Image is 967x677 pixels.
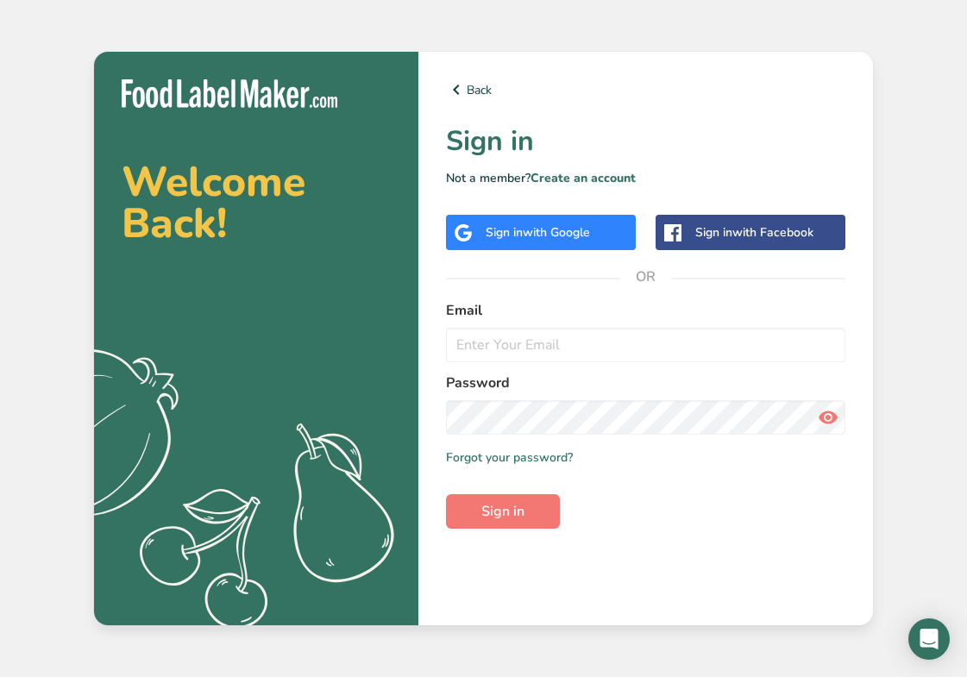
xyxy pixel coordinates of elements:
[523,224,590,241] span: with Google
[446,373,845,393] label: Password
[695,223,813,241] div: Sign in
[620,251,672,303] span: OR
[446,300,845,321] label: Email
[446,494,560,529] button: Sign in
[908,618,950,660] div: Open Intercom Messenger
[486,223,590,241] div: Sign in
[446,121,845,162] h1: Sign in
[732,224,813,241] span: with Facebook
[481,501,524,522] span: Sign in
[446,79,845,100] a: Back
[446,169,845,187] p: Not a member?
[446,448,573,467] a: Forgot your password?
[446,328,845,362] input: Enter Your Email
[531,170,636,186] a: Create an account
[122,79,337,108] img: Food Label Maker
[122,161,391,244] h2: Welcome Back!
